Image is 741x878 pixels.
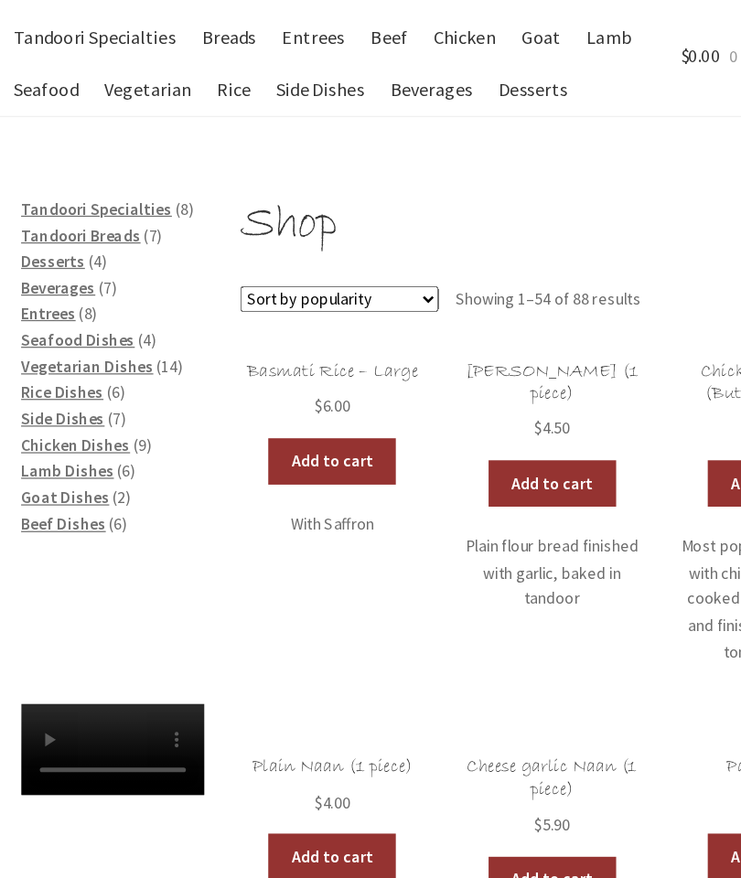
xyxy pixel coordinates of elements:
[233,764,334,800] a: Add to cart: “Plain Naan (1 piece)”
[211,702,356,720] h2: Plain Naan (1 piece)
[38,511,105,528] a: Beef Dishes
[211,702,356,749] a: Plain Naan (1 piece) $4.00
[321,156,403,198] a: Beverages
[114,490,121,507] span: 2
[211,391,356,437] a: Basmati Rice – Large $6.00
[111,428,117,444] span: 7
[172,115,232,156] a: Breads
[558,38,703,80] input: Search products…
[270,418,298,434] bdi: 6.00
[38,407,103,423] a: Rice Dishes
[613,435,619,452] span: $
[118,469,124,486] span: 6
[149,387,162,403] span: 14
[88,345,94,361] span: 8
[407,782,508,819] a: Add to cart: “Cheese garlic Naan (1 piece)”
[385,702,530,766] a: Cheese garlic Naan (1 piece) $5.90
[443,748,471,765] bdi: 5.90
[443,435,449,452] span: $
[164,262,170,279] span: 8
[38,366,128,382] a: Seafood Dishes
[617,731,645,747] bdi: 3.90
[558,702,703,749] a: Pappadums $3.90
[270,731,276,747] span: $
[646,327,675,357] a: Page 2
[614,327,703,357] nav: Product Pagination
[38,284,133,300] a: Tandoori Breads
[558,141,564,159] span: $
[233,452,334,488] a: Add to cart: “Basmati Rice - Large”
[38,449,124,466] a: Chicken Dishes
[270,418,276,434] span: $
[103,325,110,341] span: 7
[184,156,228,198] a: Rice
[38,74,530,95] p: Order Online | Free Delivery | Take Away | Dine In
[38,428,104,444] a: Side Dishes
[38,325,97,341] a: Beverages
[613,435,648,452] bdi: 21.90
[95,156,181,198] a: Vegetarian
[38,262,157,279] a: Tandoori Specialties
[381,327,527,357] p: Showing 1–54 of 88 results
[270,731,298,747] bdi: 4.00
[38,387,143,403] a: Vegetarian Dishes
[139,284,145,300] span: 7
[558,821,703,842] p: Serve of 4
[24,156,92,198] a: Seafood
[134,366,141,382] span: 4
[617,731,623,747] span: $
[580,469,681,506] a: Add to cart: “Chicken Makhani (Butter Chicken)”
[95,304,102,320] span: 4
[38,37,480,74] a: Belconnen | Taj Agra Indian Restraunt
[235,115,302,156] a: Entrees
[38,490,108,507] a: Goat Dishes
[407,469,508,506] a: Add to cart: “Garlic Naan (1 piece)”
[385,391,530,455] a: [PERSON_NAME] (1 piece) $4.50
[580,764,681,800] a: Add to cart: “Pappadums”
[112,511,118,528] span: 6
[476,115,529,156] a: Lamb
[558,391,703,426] h2: Chicken Makhani (Butter Chicken)
[614,327,643,357] span: Page 1
[211,332,368,352] select: Shop order
[38,304,89,320] a: Desserts
[596,143,637,159] span: 0 items
[38,115,530,198] nav: Primary Navigation
[211,391,356,408] h2: Basmati Rice – Large
[355,115,422,156] a: Chicken
[110,407,116,423] span: 6
[24,115,169,156] a: Tandoori Specialties
[558,391,703,455] a: Chicken Makhani (Butter Chicken) $21.90
[558,527,703,630] p: Most popular chicken dish with chicken pieces half cooked in tandoori oven and finished in a crea...
[131,449,137,466] span: 9
[385,527,530,589] p: Plain flour bread finished with garlic, baked in tandoor
[677,327,703,357] a: →
[38,345,81,361] a: Entrees
[211,509,356,530] p: With Saffron
[558,702,703,720] h2: Pappadums
[385,702,530,738] h2: Cheese garlic Naan (1 piece)
[211,261,703,307] h1: Shop
[231,156,317,198] a: Side Dishes
[558,141,589,159] span: 0.00
[424,115,473,156] a: Goat
[305,115,351,156] a: Beef
[406,156,478,198] a: Desserts
[38,469,112,486] a: Lamb Dishes
[558,115,703,187] a: $0.00 0 items
[443,435,471,452] bdi: 4.50
[443,748,449,765] span: $
[385,391,530,426] h2: [PERSON_NAME] (1 piece)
